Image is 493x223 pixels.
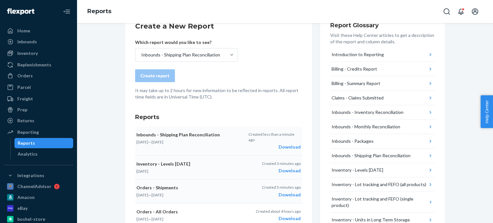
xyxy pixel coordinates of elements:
button: Orders - Shipments[DATE]—[DATE]Created 5 minutes agoDownload [135,179,302,203]
button: Inventory - Lot tracking and FEFO (single product) [330,192,435,213]
div: Create report [141,73,169,79]
time: [DATE] [151,193,163,197]
div: Parcel [17,84,31,90]
div: Download [262,192,301,198]
p: — [136,192,245,198]
button: Inventory - Lot tracking and FEFO (all products) [330,177,435,192]
div: Prep [17,107,27,113]
a: Reports [14,138,74,148]
div: Analytics [18,151,38,157]
button: Inbounds - Packages [330,134,435,149]
button: Open notifications [454,5,467,18]
p: — [136,139,245,145]
div: Billing - Credits Report [332,66,377,72]
div: Orders [17,73,33,79]
p: Created 3 minutes ago [262,161,301,166]
button: Inbounds - Shipping Plan Reconciliation[DATE]—[DATE]Created less than a minute agoDownload [135,126,302,156]
ol: breadcrumbs [82,2,117,21]
div: Inventory - Lot tracking and FEFO (single product) [332,196,427,209]
h3: Reports [135,113,302,121]
div: Billing - Summary Report [332,80,380,87]
p: Visit these Help Center articles to get a description of the report and column details. [330,32,435,45]
time: [DATE] [151,140,163,144]
a: Returns [4,116,73,126]
a: Replenishments [4,60,73,70]
a: Analytics [14,149,74,159]
a: Freight [4,94,73,104]
div: Inbounds - Monthly Reconciliation [332,124,400,130]
div: ChannelAdvisor [17,183,51,190]
time: [DATE] [136,217,148,221]
div: Inbounds - Packages [332,138,374,144]
button: Create report [135,69,175,82]
button: Claims - Claims Submitted [330,91,435,105]
a: ChannelAdvisor [4,181,73,192]
p: Created less than a minute ago [248,132,301,142]
a: Home [4,26,73,36]
p: Orders - Shipments [136,184,245,191]
h2: Create a New Report [135,21,302,31]
div: Download [248,144,301,150]
p: — [136,216,245,222]
div: Inventory - Levels [DATE] [332,167,383,173]
time: [DATE] [136,169,148,174]
div: Inventory - Units in Long Term Storage [332,217,410,223]
button: Inventory - Levels [DATE][DATE]Created 3 minutes agoDownload [135,156,302,179]
a: Inbounds [4,37,73,47]
p: Which report would you like to see? [135,39,238,46]
button: Help Center [480,95,493,128]
a: eBay [4,203,73,213]
div: Reporting [17,129,39,135]
time: [DATE] [136,193,148,197]
div: boshel-store [17,216,45,222]
time: [DATE] [136,140,148,144]
div: eBay [17,205,28,211]
p: Created about 4 hours ago [256,209,301,214]
button: Open account menu [469,5,481,18]
p: Created 5 minutes ago [262,184,301,190]
a: Orders [4,71,73,81]
div: Download [256,215,301,222]
button: Inbounds - Shipping Plan Reconciliation [330,149,435,163]
div: Inbounds - Inventory Reconciliation [332,109,403,116]
p: Inbounds - Shipping Plan Reconciliation [136,132,245,138]
img: Flexport logo [7,8,34,15]
div: Inventory - Lot tracking and FEFO (all products) [332,181,426,188]
div: Introduction to Reporting [332,51,384,58]
a: Amazon [4,192,73,202]
p: Orders - All Orders [136,209,245,215]
a: Reporting [4,127,73,137]
button: Inbounds - Monthly Reconciliation [330,120,435,134]
div: Inbounds - Shipping Plan Reconciliation [141,52,220,58]
div: Inbounds [17,39,37,45]
div: Inbounds - Shipping Plan Reconciliation [332,152,411,159]
button: Open Search Box [440,5,453,18]
h3: Report Glossary [330,21,435,30]
div: Integrations [17,172,44,179]
div: Reports [18,140,35,146]
button: Billing - Credits Report [330,62,435,76]
a: Reports [87,8,111,15]
div: Claims - Claims Submitted [332,95,384,101]
button: Close Navigation [60,5,73,18]
div: Replenishments [17,62,51,68]
div: Download [262,167,301,174]
time: [DATE] [151,217,163,221]
div: Freight [17,96,33,102]
div: Home [17,28,30,34]
p: It may take up to 2 hours for new information to be reflected in reports. All report time fields ... [135,87,302,100]
button: Introduction to Reporting [330,47,435,62]
button: Inventory - Levels [DATE] [330,163,435,177]
a: Parcel [4,82,73,92]
button: Integrations [4,170,73,181]
div: Amazon [17,194,35,201]
div: Returns [17,117,34,124]
button: Inbounds - Inventory Reconciliation [330,105,435,120]
a: Inventory [4,48,73,58]
button: Billing - Summary Report [330,76,435,91]
a: Prep [4,105,73,115]
div: Inventory [17,50,38,56]
p: Inventory - Levels [DATE] [136,161,245,167]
